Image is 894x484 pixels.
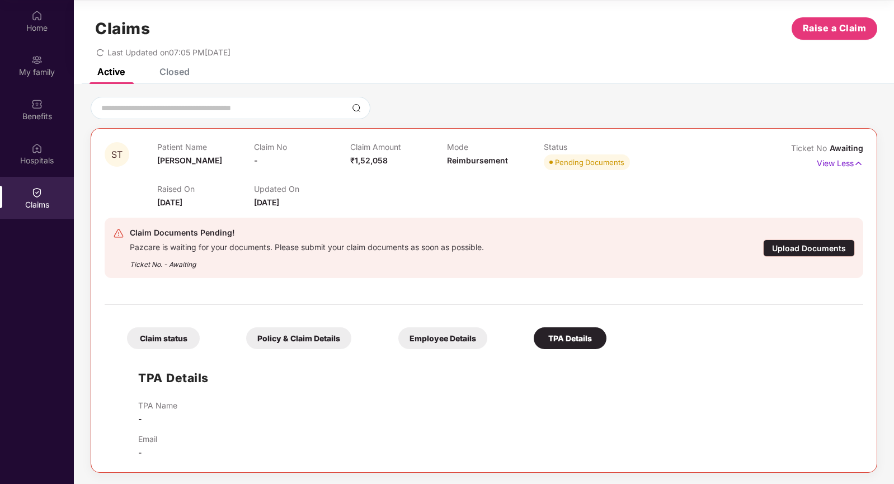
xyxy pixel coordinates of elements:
[157,184,254,194] p: Raised On
[138,369,209,387] h1: TPA Details
[447,142,544,152] p: Mode
[31,98,43,110] img: svg+xml;base64,PHN2ZyBpZD0iQmVuZWZpdHMiIHhtbG5zPSJodHRwOi8vd3d3LnczLm9yZy8yMDAwL3N2ZyIgd2lkdGg9Ij...
[127,327,200,349] div: Claim status
[97,66,125,77] div: Active
[792,17,877,40] button: Raise a Claim
[157,142,254,152] p: Patient Name
[854,157,863,170] img: svg+xml;base64,PHN2ZyB4bWxucz0iaHR0cDovL3d3dy53My5vcmcvMjAwMC9zdmciIHdpZHRoPSIxNyIgaGVpZ2h0PSIxNy...
[254,142,351,152] p: Claim No
[254,184,351,194] p: Updated On
[111,150,123,159] span: ST
[544,142,641,152] p: Status
[31,10,43,21] img: svg+xml;base64,PHN2ZyBpZD0iSG9tZSIgeG1sbnM9Imh0dHA6Ly93d3cudzMub3JnLzIwMDAvc3ZnIiB3aWR0aD0iMjAiIG...
[157,198,182,207] span: [DATE]
[246,327,351,349] div: Policy & Claim Details
[113,228,124,239] img: svg+xml;base64,PHN2ZyB4bWxucz0iaHR0cDovL3d3dy53My5vcmcvMjAwMC9zdmciIHdpZHRoPSIyNCIgaGVpZ2h0PSIyNC...
[138,414,142,424] span: -
[31,187,43,198] img: svg+xml;base64,PHN2ZyBpZD0iQ2xhaW0iIHhtbG5zPSJodHRwOi8vd3d3LnczLm9yZy8yMDAwL3N2ZyIgd2lkdGg9IjIwIi...
[830,143,863,153] span: Awaiting
[350,156,388,165] span: ₹1,52,058
[130,239,484,252] div: Pazcare is waiting for your documents. Please submit your claim documents as soon as possible.
[138,448,142,457] span: -
[95,19,150,38] h1: Claims
[447,156,508,165] span: Reimbursement
[159,66,190,77] div: Closed
[254,156,258,165] span: -
[31,143,43,154] img: svg+xml;base64,PHN2ZyBpZD0iSG9zcGl0YWxzIiB4bWxucz0iaHR0cDovL3d3dy53My5vcmcvMjAwMC9zdmciIHdpZHRoPS...
[130,252,484,270] div: Ticket No. - Awaiting
[398,327,487,349] div: Employee Details
[130,226,484,239] div: Claim Documents Pending!
[352,104,361,112] img: svg+xml;base64,PHN2ZyBpZD0iU2VhcmNoLTMyeDMyIiB4bWxucz0iaHR0cDovL3d3dy53My5vcmcvMjAwMC9zdmciIHdpZH...
[534,327,606,349] div: TPA Details
[96,48,104,57] span: redo
[555,157,624,168] div: Pending Documents
[791,143,830,153] span: Ticket No
[763,239,855,257] div: Upload Documents
[350,142,447,152] p: Claim Amount
[157,156,222,165] span: [PERSON_NAME]
[107,48,230,57] span: Last Updated on 07:05 PM[DATE]
[254,198,279,207] span: [DATE]
[138,401,177,410] p: TPA Name
[138,434,157,444] p: Email
[31,54,43,65] img: svg+xml;base64,PHN2ZyB3aWR0aD0iMjAiIGhlaWdodD0iMjAiIHZpZXdCb3g9IjAgMCAyMCAyMCIgZmlsbD0ibm9uZSIgeG...
[803,21,867,35] span: Raise a Claim
[817,154,863,170] p: View Less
